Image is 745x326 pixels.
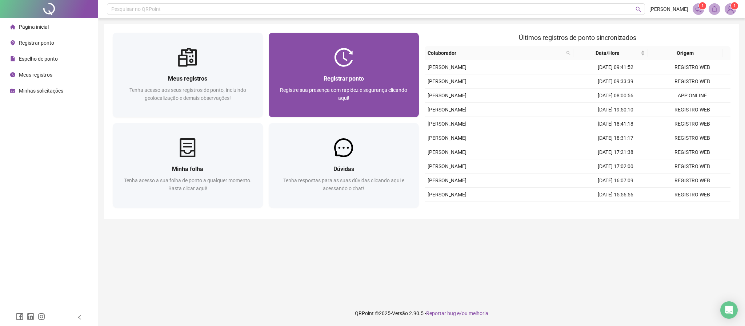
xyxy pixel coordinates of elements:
[280,87,407,101] span: Registre sua presença com rapidez e segurança clicando aqui!
[733,3,736,8] span: 1
[649,5,688,13] span: [PERSON_NAME]
[27,313,34,320] span: linkedin
[392,310,408,316] span: Versão
[565,48,572,58] span: search
[428,192,466,197] span: [PERSON_NAME]
[654,174,730,188] td: REGISTRO WEB
[19,56,58,62] span: Espelho de ponto
[654,103,730,117] td: REGISTRO WEB
[577,103,654,117] td: [DATE] 19:50:10
[77,315,82,320] span: left
[172,166,203,172] span: Minha folha
[269,33,419,117] a: Registrar pontoRegistre sua presença com rapidez e segurança clicando aqui!
[577,145,654,159] td: [DATE] 17:21:38
[654,159,730,174] td: REGISTRO WEB
[428,49,564,57] span: Colaborador
[19,24,49,30] span: Página inicial
[577,131,654,145] td: [DATE] 18:31:17
[19,88,63,94] span: Minhas solicitações
[577,202,654,216] td: [DATE] 14:00:21
[695,6,702,12] span: notification
[10,88,15,93] span: schedule
[10,72,15,77] span: clock-circle
[19,72,52,78] span: Meus registros
[428,121,466,127] span: [PERSON_NAME]
[283,178,404,191] span: Tenha respostas para as suas dúvidas clicando aqui e acessando o chat!
[576,49,639,57] span: Data/Hora
[113,123,263,208] a: Minha folhaTenha acesso a sua folha de ponto a qualquer momento. Basta clicar aqui!
[720,301,738,319] div: Open Intercom Messenger
[701,3,704,8] span: 1
[577,117,654,131] td: [DATE] 18:41:18
[10,40,15,45] span: environment
[168,75,207,82] span: Meus registros
[324,75,364,82] span: Registrar ponto
[577,188,654,202] td: [DATE] 15:56:56
[566,51,570,55] span: search
[577,159,654,174] td: [DATE] 17:02:00
[16,313,23,320] span: facebook
[731,2,738,9] sup: Atualize o seu contato no menu Meus Dados
[636,7,641,12] span: search
[654,145,730,159] td: REGISTRO WEB
[654,74,730,89] td: REGISTRO WEB
[428,178,466,183] span: [PERSON_NAME]
[10,24,15,29] span: home
[428,149,466,155] span: [PERSON_NAME]
[654,188,730,202] td: REGISTRO WEB
[10,56,15,61] span: file
[711,6,718,12] span: bell
[428,163,466,169] span: [PERSON_NAME]
[428,78,466,84] span: [PERSON_NAME]
[333,166,354,172] span: Dúvidas
[648,46,722,60] th: Origem
[654,202,730,216] td: APP ONLINE
[124,178,252,191] span: Tenha acesso a sua folha de ponto a qualquer momento. Basta clicar aqui!
[654,60,730,74] td: REGISTRO WEB
[654,131,730,145] td: REGISTRO WEB
[577,74,654,89] td: [DATE] 09:33:39
[519,34,636,41] span: Últimos registros de ponto sincronizados
[426,310,488,316] span: Reportar bug e/ou melhoria
[577,174,654,188] td: [DATE] 16:07:09
[428,107,466,113] span: [PERSON_NAME]
[577,89,654,103] td: [DATE] 08:00:56
[129,87,246,101] span: Tenha acesso aos seus registros de ponto, incluindo geolocalização e demais observações!
[269,123,419,208] a: DúvidasTenha respostas para as suas dúvidas clicando aqui e acessando o chat!
[699,2,706,9] sup: 1
[573,46,648,60] th: Data/Hora
[654,89,730,103] td: APP ONLINE
[428,64,466,70] span: [PERSON_NAME]
[577,60,654,74] td: [DATE] 09:41:52
[98,301,745,326] footer: QRPoint © 2025 - 2.90.5 -
[38,313,45,320] span: instagram
[19,40,54,46] span: Registrar ponto
[654,117,730,131] td: REGISTRO WEB
[428,135,466,141] span: [PERSON_NAME]
[428,93,466,98] span: [PERSON_NAME]
[113,33,263,117] a: Meus registrosTenha acesso aos seus registros de ponto, incluindo geolocalização e demais observa...
[725,4,736,15] img: 82912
